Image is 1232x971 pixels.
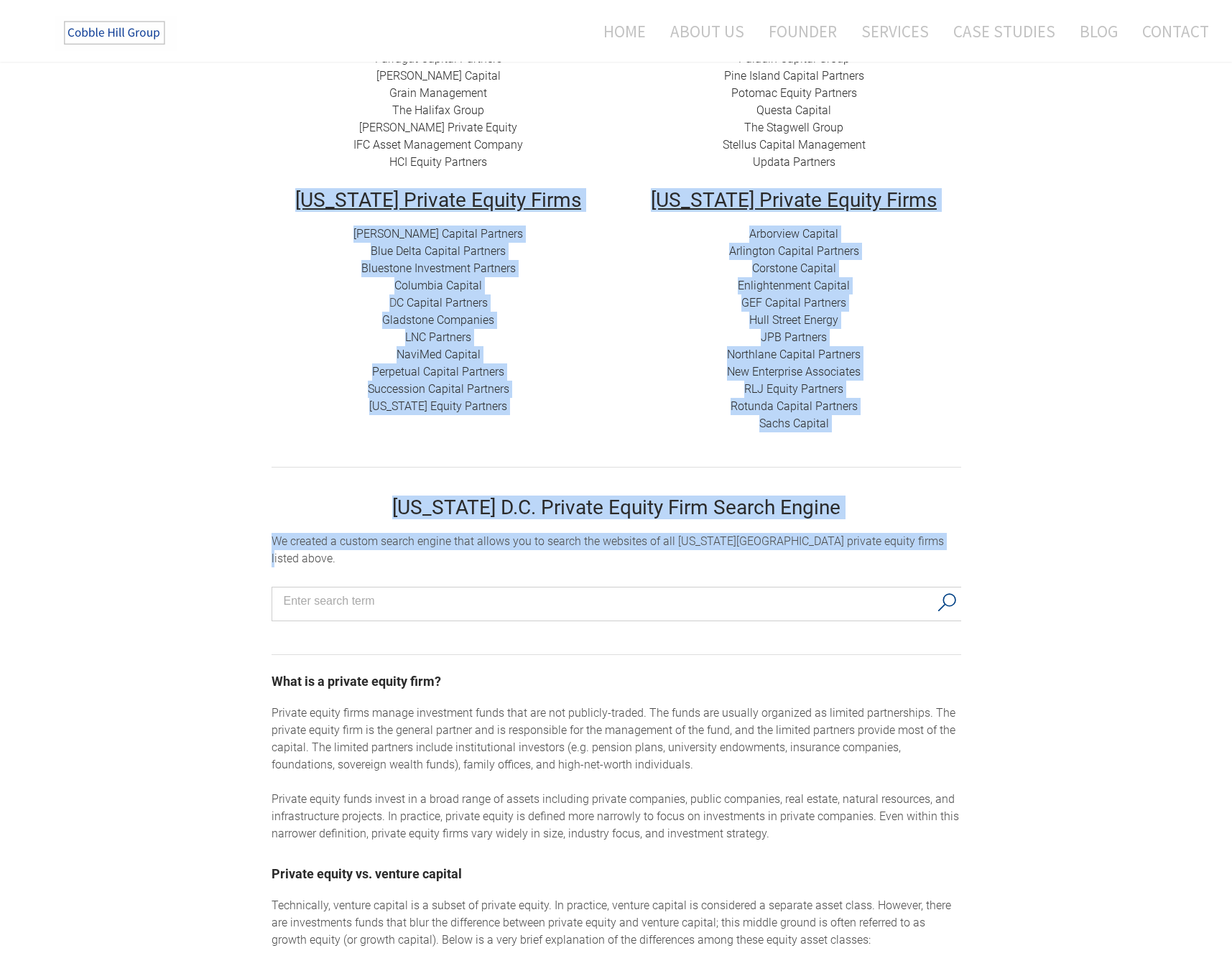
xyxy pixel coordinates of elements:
[731,86,857,100] a: ​Potomac Equity Partners
[753,155,835,169] a: Updata Partners
[731,399,858,413] a: ​​Rotunda Capital Partners
[394,279,482,292] a: Columbia Capital
[1131,12,1209,50] a: Contact
[727,365,861,378] a: New Enterprise Associates
[749,227,838,241] a: Arborview Capital
[272,226,606,415] div: D
[744,382,843,396] a: ​RLJ Equity Partners
[756,103,831,117] a: Questa Capital
[389,155,487,169] a: HCI Equity Partners
[295,188,581,212] u: [US_STATE] Private Equity Firms
[761,330,827,344] a: JPB Partners
[758,12,848,50] a: Founder
[272,705,961,842] div: ​Private equity firms manage investment funds that are not publicly-traded. The funds are usually...
[369,399,507,413] a: [US_STATE] Equity Partners​
[749,313,838,327] a: Hull Street Energy
[372,365,504,378] a: ​Perpetual Capital Partners
[353,138,523,152] a: IFC Asset Management Company
[397,296,488,310] a: C Capital Partners
[723,138,866,152] a: Stellus Capital Management
[741,296,846,310] a: GEF Capital Partners
[651,188,937,212] u: [US_STATE] Private Equity Firms
[55,15,177,51] img: The Cobble Hill Group LLC
[382,313,494,327] a: Gladstone Companies
[752,261,836,275] a: Corstone Capital
[361,261,516,275] a: ​Bluestone Investment Partners
[942,12,1066,50] a: Case Studies
[405,330,471,344] a: LNC Partners
[397,348,481,361] a: NaviMed Capital
[724,69,864,83] a: Pine Island Capital Partners
[392,103,484,117] a: The Halifax Group
[376,69,501,83] a: ​[PERSON_NAME] Capital
[582,12,657,50] a: Home
[659,12,755,50] a: About Us
[353,227,523,241] a: [PERSON_NAME] Capital Partners
[371,244,506,258] a: Blue Delta Capital Partners
[368,382,509,396] a: Succession Capital Partners
[744,121,843,134] a: The Stagwell Group
[272,669,961,689] h2: ​
[729,244,859,258] a: Arlington Capital Partners​
[727,348,861,361] a: Northlane Capital Partners
[389,86,487,100] a: Grain Management
[272,674,441,689] font: What is a private equity firm?
[1069,12,1129,50] a: Blog
[851,12,940,50] a: Services
[272,866,462,881] font: Private equity vs. venture capital
[759,417,829,430] a: Sachs Capital
[272,498,961,518] h2: [US_STATE] D.C. Private Equity Firm Search Engine
[284,590,930,612] input: Search input
[359,121,517,134] a: [PERSON_NAME] Private Equity​
[272,533,961,567] div: ​We created a custom search engine that allows you to search the websites of all [US_STATE][GEOGR...
[738,279,850,292] a: ​Enlightenment Capital
[932,587,962,618] button: Search
[272,862,961,882] h2: ​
